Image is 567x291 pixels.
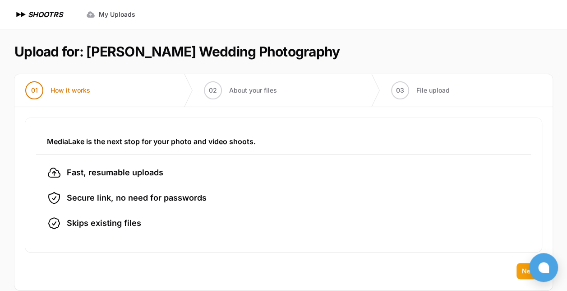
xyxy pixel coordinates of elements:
[67,217,141,230] span: Skips existing files
[67,192,207,204] span: Secure link, no need for passwords
[28,9,63,20] h1: SHOOTRS
[47,136,520,147] h3: MediaLake is the next stop for your photo and video shoots.
[529,253,558,282] button: Open chat window
[516,263,542,279] button: Next
[396,86,404,95] span: 03
[522,267,536,276] span: Next
[67,166,163,179] span: Fast, resumable uploads
[31,86,38,95] span: 01
[14,74,101,107] button: 01 How it works
[99,10,135,19] span: My Uploads
[14,9,63,20] a: SHOOTRS SHOOTRS
[14,9,28,20] img: SHOOTRS
[209,86,217,95] span: 02
[380,74,461,107] button: 03 File upload
[193,74,288,107] button: 02 About your files
[14,43,340,60] h1: Upload for: [PERSON_NAME] Wedding Photography
[416,86,450,95] span: File upload
[81,6,141,23] a: My Uploads
[51,86,90,95] span: How it works
[229,86,277,95] span: About your files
